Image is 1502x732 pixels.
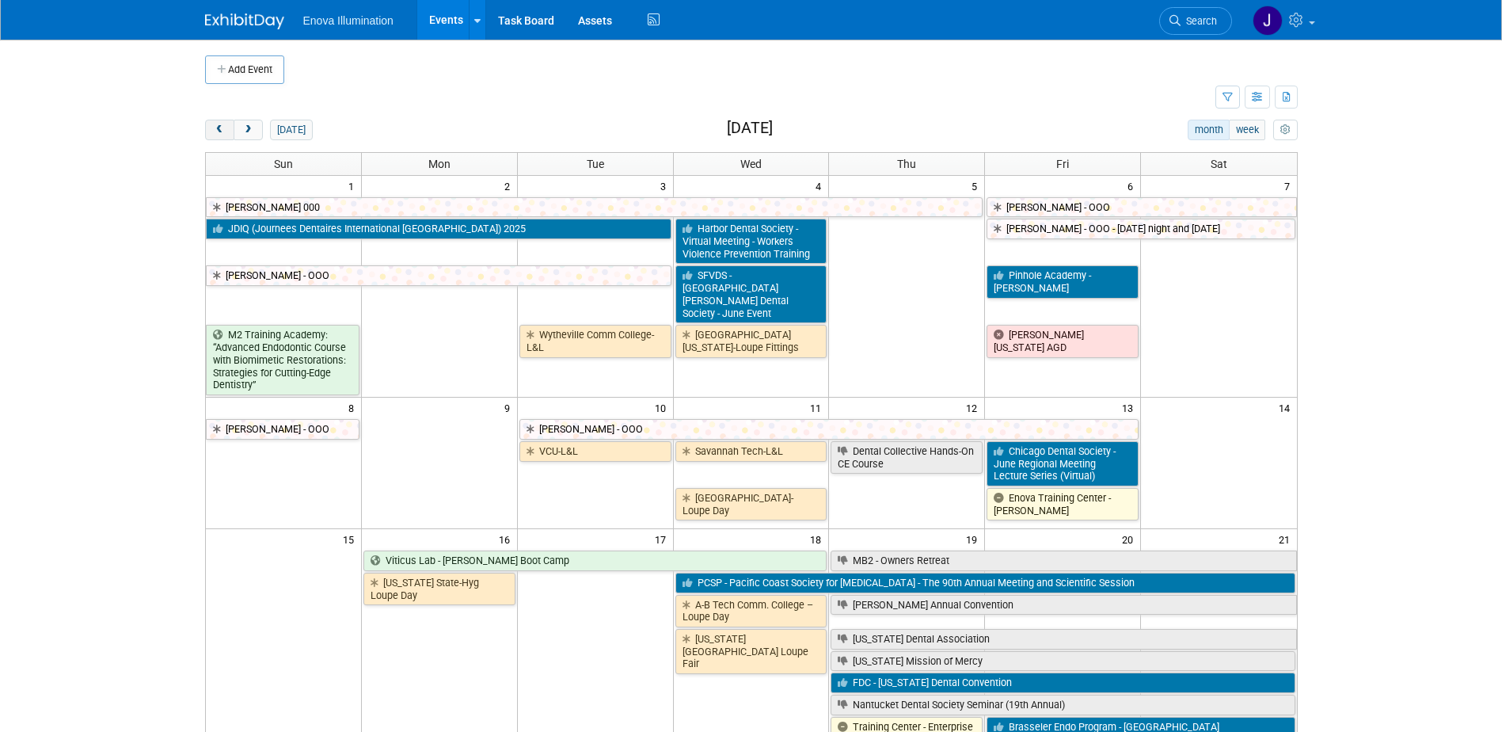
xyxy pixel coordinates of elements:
img: ExhibitDay [205,13,284,29]
button: prev [205,120,234,140]
a: Dental Collective Hands-On CE Course [831,441,983,474]
a: JDIQ (Journees Dentaires International [GEOGRAPHIC_DATA]) 2025 [206,219,671,239]
a: Search [1159,7,1232,35]
h2: [DATE] [727,120,773,137]
a: Nantucket Dental Society Seminar (19th Annual) [831,695,1295,715]
span: 17 [653,529,673,549]
span: 5 [970,176,984,196]
a: [US_STATE] Mission of Mercy [831,651,1295,672]
button: Add Event [205,55,284,84]
i: Personalize Calendar [1280,125,1291,135]
span: 19 [964,529,984,549]
a: Savannah Tech-L&L [675,441,827,462]
span: 21 [1277,529,1297,549]
a: [PERSON_NAME] - OOO [987,197,1296,218]
a: Pinhole Academy - [PERSON_NAME] [987,265,1139,298]
span: Tue [587,158,604,170]
a: [PERSON_NAME] Annual Convention [831,595,1296,616]
a: FDC - [US_STATE] Dental Convention [831,673,1295,693]
span: 15 [341,529,361,549]
a: [PERSON_NAME] - OOO [206,419,359,440]
span: 7 [1283,176,1297,196]
span: 16 [497,529,517,549]
a: [GEOGRAPHIC_DATA]-Loupe Day [675,488,827,520]
span: 18 [808,529,828,549]
span: Enova Illumination [303,14,394,27]
span: Sun [274,158,293,170]
span: 1 [347,176,361,196]
a: MB2 - Owners Retreat [831,551,1296,571]
a: [GEOGRAPHIC_DATA][US_STATE]-Loupe Fittings [675,325,827,357]
a: [PERSON_NAME] - OOO [206,265,671,286]
button: week [1229,120,1265,140]
span: 9 [503,398,517,417]
a: [US_STATE] State-Hyg Loupe Day [363,573,515,605]
span: Sat [1211,158,1227,170]
span: Thu [897,158,916,170]
a: Viticus Lab - [PERSON_NAME] Boot Camp [363,551,827,571]
span: 11 [808,398,828,417]
a: A-B Tech Comm. College – Loupe Day [675,595,827,627]
a: Harbor Dental Society - Virtual Meeting - Workers Violence Prevention Training [675,219,827,264]
span: 3 [659,176,673,196]
span: 12 [964,398,984,417]
span: 2 [503,176,517,196]
span: 20 [1120,529,1140,549]
a: [PERSON_NAME] - OOO [519,419,1139,440]
span: Fri [1056,158,1069,170]
a: M2 Training Academy: “Advanced Endodontic Course with Biomimetic Restorations: Strategies for Cut... [206,325,359,395]
a: SFVDS - [GEOGRAPHIC_DATA][PERSON_NAME] Dental Society - June Event [675,265,827,323]
button: month [1188,120,1230,140]
a: [PERSON_NAME] 000 [206,197,983,218]
span: Search [1181,15,1217,27]
span: 8 [347,398,361,417]
a: Enova Training Center - [PERSON_NAME] [987,488,1139,520]
a: [PERSON_NAME] [US_STATE] AGD [987,325,1139,357]
span: 4 [814,176,828,196]
button: [DATE] [270,120,312,140]
span: 6 [1126,176,1140,196]
a: [US_STATE] Dental Association [831,629,1296,650]
a: Chicago Dental Society - June Regional Meeting Lecture Series (Virtual) [987,441,1139,486]
span: 13 [1120,398,1140,417]
a: PCSP - Pacific Coast Society for [MEDICAL_DATA] - The 90th Annual Meeting and Scientific Session [675,573,1295,593]
a: [US_STATE] [GEOGRAPHIC_DATA] Loupe Fair [675,629,827,674]
span: 14 [1277,398,1297,417]
span: Wed [740,158,762,170]
a: [PERSON_NAME] - OOO - [DATE] night and [DATE] [987,219,1295,239]
span: Mon [428,158,451,170]
span: 10 [653,398,673,417]
img: Janelle Tlusty [1253,6,1283,36]
button: myCustomButton [1273,120,1297,140]
a: VCU-L&L [519,441,671,462]
button: next [234,120,263,140]
a: Wytheville Comm College-L&L [519,325,671,357]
